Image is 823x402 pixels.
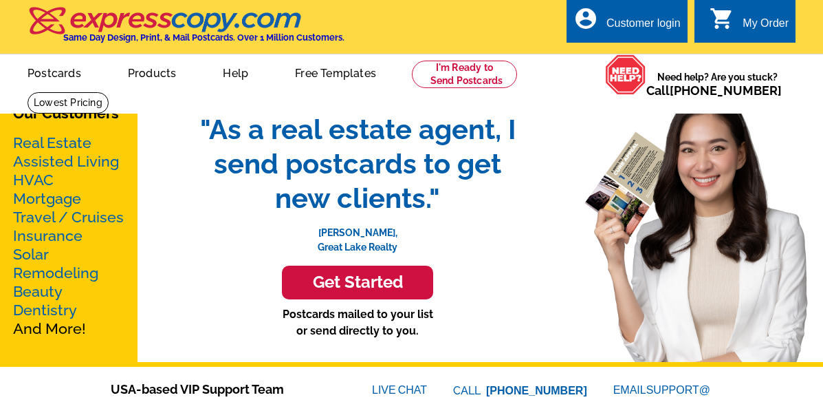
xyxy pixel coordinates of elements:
a: Mortgage [13,190,81,207]
font: CALL [453,383,483,399]
a: Same Day Design, Print, & Mail Postcards. Over 1 Million Customers. [28,17,344,43]
span: "As a real estate agent, I send postcards to get new clients." [186,112,529,215]
a: Solar [13,246,49,263]
a: LIVECHAT [372,384,427,396]
i: account_circle [573,6,598,31]
p: And More! [13,134,124,338]
a: Real Estate [13,134,91,151]
a: Free Templates [273,56,398,88]
img: help [605,54,646,95]
a: shopping_cart My Order [710,15,789,32]
a: account_circle Customer login [573,15,681,32]
a: EMAILSUPPORT@ [613,384,712,396]
a: Travel / Cruises [13,209,124,226]
a: Assisted Living [13,153,119,170]
a: Insurance [13,227,83,244]
a: Products [106,56,199,88]
a: [PHONE_NUMBER] [670,83,782,98]
i: shopping_cart [710,6,734,31]
span: Need help? Are you stuck? [646,70,789,98]
font: LIVE [372,382,398,399]
a: Dentistry [13,301,77,319]
a: Beauty [13,283,63,300]
h3: Get Started [299,273,416,293]
a: [PHONE_NUMBER] [486,385,587,396]
a: HVAC [13,171,54,189]
a: Postcards [6,56,103,88]
h4: Same Day Design, Print, & Mail Postcards. Over 1 Million Customers. [63,32,344,43]
div: Customer login [606,17,681,36]
span: USA-based VIP Support Team [111,380,331,399]
a: Remodeling [13,264,98,282]
font: SUPPORT@ [646,382,712,399]
p: Postcards mailed to your list or send directly to you. [186,306,529,339]
p: [PERSON_NAME], Great Lake Realty [186,215,529,255]
a: Help [201,56,270,88]
div: My Order [743,17,789,36]
a: Get Started [186,266,529,299]
span: Call [646,83,782,98]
